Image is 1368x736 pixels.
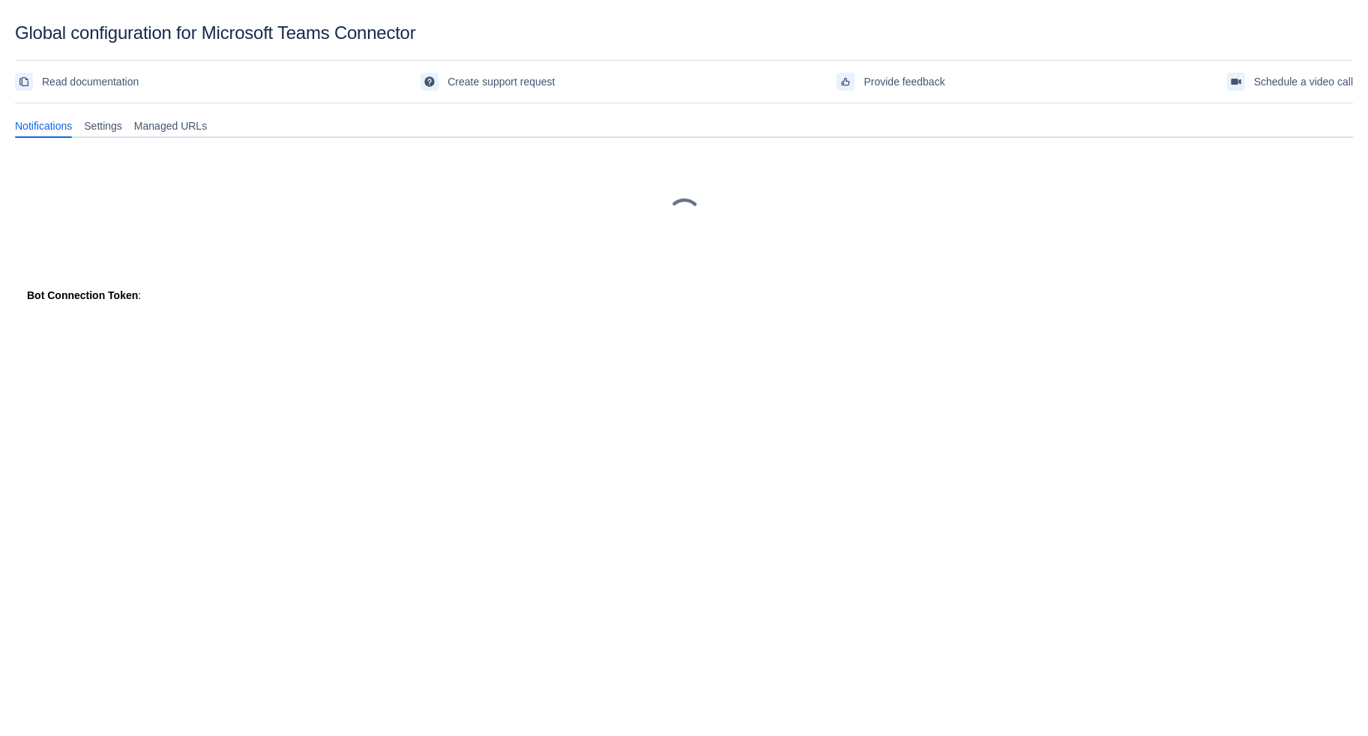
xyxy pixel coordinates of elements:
[15,22,1353,43] div: Global configuration for Microsoft Teams Connector
[424,76,436,88] span: support
[837,70,944,94] a: Provide feedback
[15,118,72,133] span: Notifications
[42,70,139,94] span: Read documentation
[448,70,555,94] span: Create support request
[18,76,30,88] span: documentation
[840,76,852,88] span: feedback
[1254,70,1353,94] span: Schedule a video call
[84,118,122,133] span: Settings
[864,70,944,94] span: Provide feedback
[1227,70,1353,94] a: Schedule a video call
[1230,76,1242,88] span: videoCall
[27,288,1341,303] div: :
[421,70,555,94] a: Create support request
[27,289,138,301] strong: Bot Connection Token
[15,70,139,94] a: Read documentation
[134,118,207,133] span: Managed URLs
